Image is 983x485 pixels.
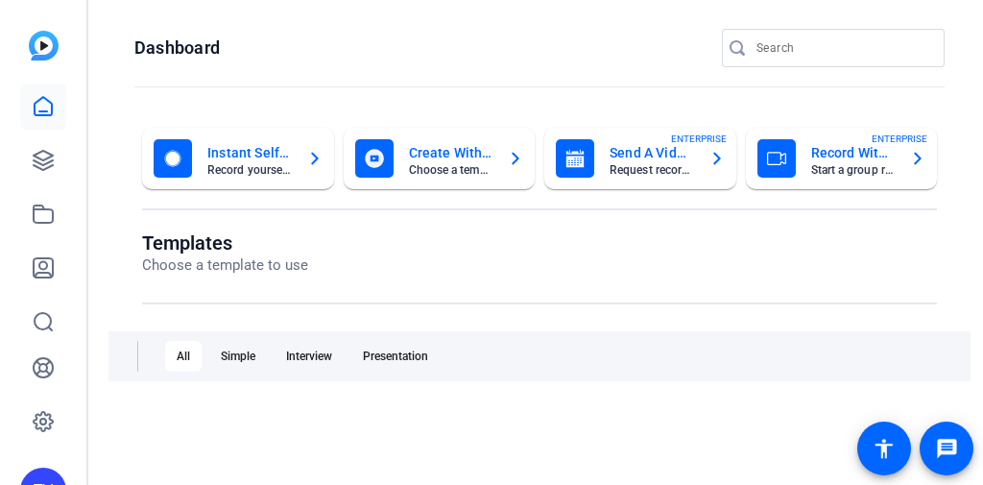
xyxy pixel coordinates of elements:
[544,128,736,189] button: Send A Video RequestRequest recordings from anyone, anywhereENTERPRISE
[344,128,536,189] button: Create With A TemplateChoose a template to get started
[610,164,694,176] mat-card-subtitle: Request recordings from anyone, anywhere
[872,132,927,146] span: ENTERPRISE
[811,164,896,176] mat-card-subtitle: Start a group recording session
[29,31,59,61] img: blue-gradient.svg
[209,341,267,372] div: Simple
[873,437,896,460] mat-icon: accessibility
[275,341,344,372] div: Interview
[142,128,334,189] button: Instant Self RecordRecord yourself or your screen
[142,255,308,277] p: Choose a template to use
[134,36,220,60] h1: Dashboard
[165,341,202,372] div: All
[207,164,292,176] mat-card-subtitle: Record yourself or your screen
[756,36,929,60] input: Search
[610,141,694,164] mat-card-title: Send A Video Request
[409,164,493,176] mat-card-subtitle: Choose a template to get started
[671,132,727,146] span: ENTERPRISE
[746,128,938,189] button: Record With OthersStart a group recording sessionENTERPRISE
[207,141,292,164] mat-card-title: Instant Self Record
[351,341,440,372] div: Presentation
[935,437,958,460] mat-icon: message
[142,231,308,255] h1: Templates
[409,141,493,164] mat-card-title: Create With A Template
[811,141,896,164] mat-card-title: Record With Others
